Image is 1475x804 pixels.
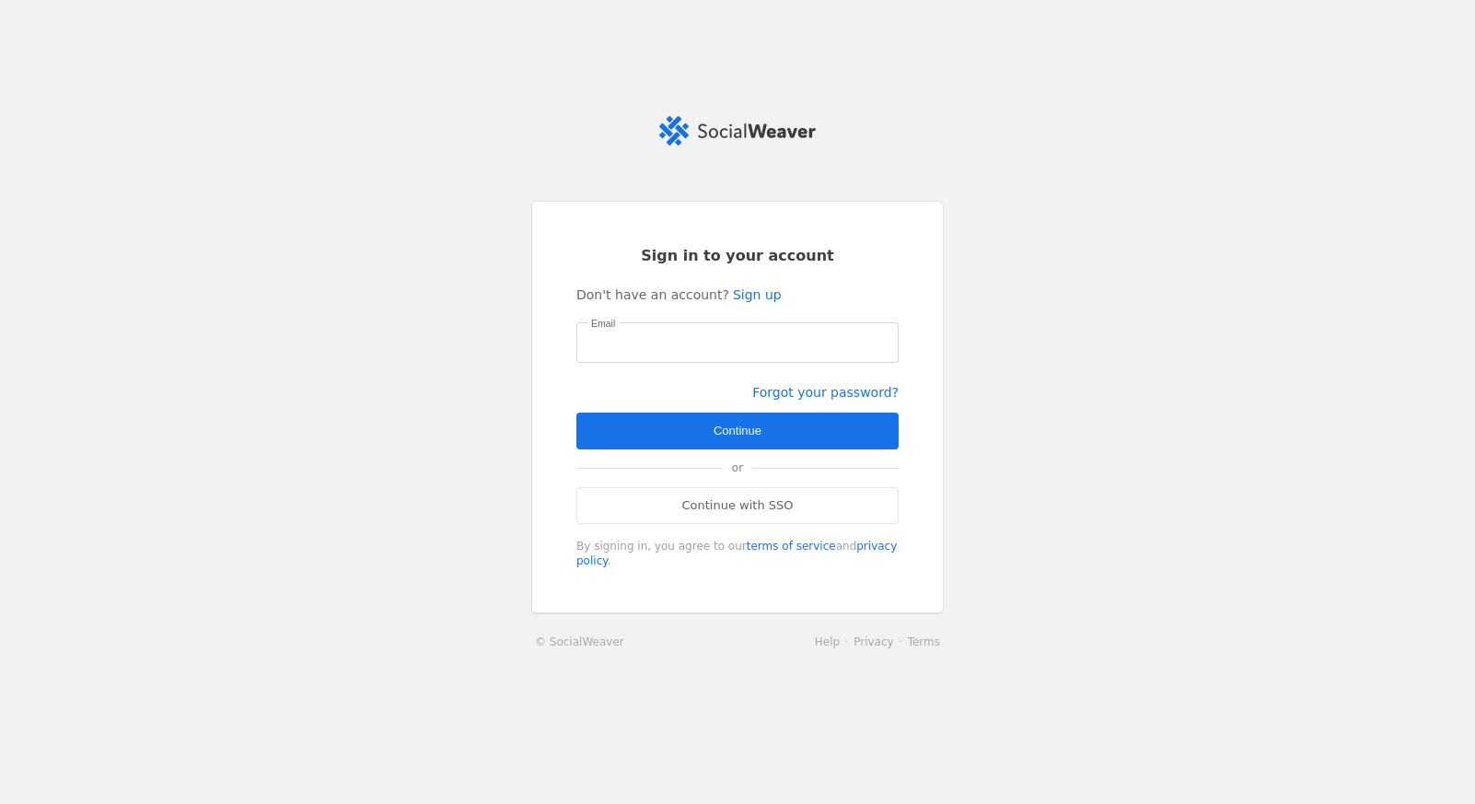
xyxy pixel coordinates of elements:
[840,633,854,651] li: ·
[723,449,752,486] span: or
[576,539,899,568] div: By signing in, you agree to our and .
[576,285,729,304] span: Don't have an account?
[576,487,899,524] a: Continue with SSO
[591,332,884,354] input: Email
[854,635,893,648] a: Privacy
[815,635,840,648] a: Help
[894,633,908,651] li: ·
[908,635,940,648] a: Terms
[747,540,836,553] a: terms of service
[714,422,761,440] span: Continue
[576,540,897,567] a: privacy policy
[576,413,899,449] button: Continue
[733,285,782,304] a: Sign up
[535,633,624,651] a: © SocialWeaver
[752,385,899,400] a: Forgot your password?
[641,246,834,266] span: Sign in to your account
[591,315,615,332] mat-label: Email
